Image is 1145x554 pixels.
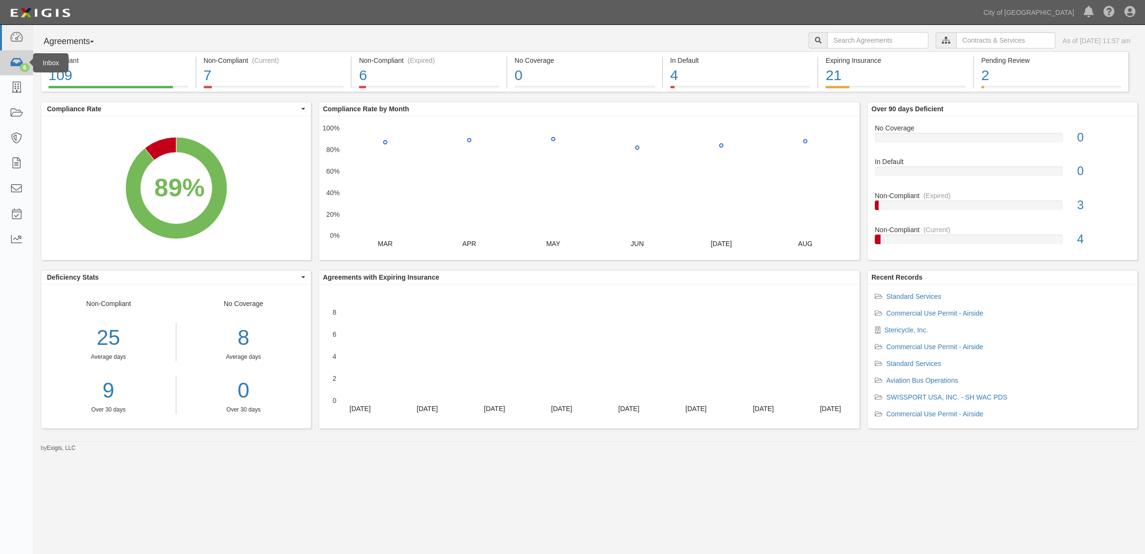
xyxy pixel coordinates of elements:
[886,309,983,317] a: Commercial Use Permit - Airside
[326,210,340,218] text: 20%
[33,53,69,72] div: Inbox
[196,86,351,94] a: Non-Compliant(Current)7
[515,56,655,65] div: No Coverage
[359,56,499,65] div: Non-Compliant (Expired)
[41,299,176,414] div: Non-Compliant
[871,105,943,113] b: Over 90 days Deficient
[41,353,176,361] div: Average days
[981,65,1121,86] div: 2
[319,116,859,260] svg: A chart.
[462,240,476,248] text: APR
[326,146,340,153] text: 80%
[670,56,811,65] div: In Default
[332,353,336,360] text: 4
[332,330,336,338] text: 6
[204,65,344,86] div: 7
[886,393,1008,401] a: SWISSPORT USA, INC. - SH WAC PDS
[41,102,311,116] button: Compliance Rate
[868,225,1137,235] div: Non-Compliant
[875,123,1130,157] a: No Coverage0
[875,157,1130,191] a: In Default0
[979,3,1079,22] a: City of [GEOGRAPHIC_DATA]
[886,293,941,300] a: Standard Services
[507,86,662,94] a: No Coverage0
[710,240,732,248] text: [DATE]
[332,375,336,382] text: 2
[798,240,813,248] text: AUG
[319,284,859,428] svg: A chart.
[154,169,205,205] div: 89%
[1070,163,1137,180] div: 0
[974,86,1129,94] a: Pending Review2
[618,405,640,413] text: [DATE]
[871,273,923,281] b: Recent Records
[326,189,340,197] text: 40%
[825,56,966,65] div: Expiring Insurance
[41,32,113,51] button: Agreements
[323,273,439,281] b: Agreements with Expiring Insurance
[820,405,841,413] text: [DATE]
[956,32,1055,48] input: Contracts & Services
[7,4,73,22] img: logo-5460c22ac91f19d4615b14bd174203de0afe785f0fc80cf4dbbc73dc1793850b.png
[663,86,818,94] a: In Default4
[923,225,950,235] div: (Current)
[47,104,299,114] span: Compliance Rate
[20,63,30,72] div: 6
[41,406,176,414] div: Over 30 days
[886,377,958,384] a: Aviation Bus Operations
[417,405,438,413] text: [DATE]
[484,405,505,413] text: [DATE]
[875,191,1130,225] a: Non-Compliant(Expired)3
[41,116,311,260] svg: A chart.
[408,56,435,65] div: (Expired)
[1070,197,1137,214] div: 3
[886,343,983,351] a: Commercial Use Permit - Airside
[1103,7,1115,18] i: Help Center - Complianz
[183,406,304,414] div: Over 30 days
[551,405,572,413] text: [DATE]
[47,445,76,451] a: Exigis, LLC
[670,65,811,86] div: 4
[359,65,499,86] div: 6
[884,326,928,334] a: Stericycle, Inc.
[1063,36,1131,46] div: As of [DATE] 11:57 am
[183,323,304,353] div: 8
[47,272,299,282] span: Deficiency Stats
[1070,129,1137,146] div: 0
[1070,231,1137,248] div: 4
[332,397,336,404] text: 0
[352,86,506,94] a: Non-Compliant(Expired)6
[923,191,950,200] div: (Expired)
[981,56,1121,65] div: Pending Review
[868,123,1137,133] div: No Coverage
[41,271,311,284] button: Deficiency Stats
[818,86,973,94] a: Expiring Insurance21
[868,157,1137,166] div: In Default
[41,376,176,406] a: 9
[48,65,188,86] div: 109
[41,323,176,353] div: 25
[631,240,644,248] text: JUN
[827,32,928,48] input: Search Agreements
[868,191,1137,200] div: Non-Compliant
[322,124,340,132] text: 100%
[825,65,966,86] div: 21
[332,308,336,316] text: 8
[686,405,707,413] text: [DATE]
[41,444,76,452] small: by
[326,167,340,175] text: 60%
[753,405,774,413] text: [DATE]
[515,65,655,86] div: 0
[546,240,561,248] text: MAY
[41,86,195,94] a: Compliant109
[330,232,340,239] text: 0%
[183,376,304,406] a: 0
[350,405,371,413] text: [DATE]
[48,56,188,65] div: Compliant
[875,225,1130,252] a: Non-Compliant(Current)4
